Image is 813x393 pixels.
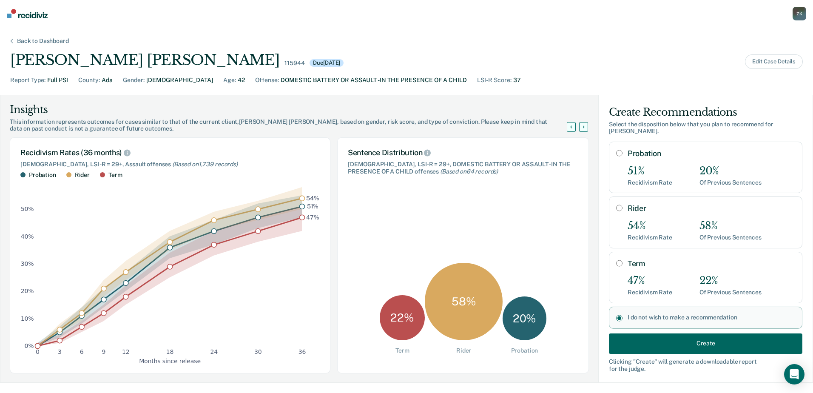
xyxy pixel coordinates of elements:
[298,348,306,355] text: 36
[21,233,34,239] text: 40%
[172,161,238,168] span: (Based on 1,739 records )
[628,289,672,296] div: Recidivism Rate
[699,179,762,186] div: Of Previous Sentences
[628,204,795,213] label: Rider
[307,203,319,210] text: 51%
[348,148,578,157] div: Sentence Distribution
[21,260,34,267] text: 30%
[699,165,762,177] div: 20%
[139,357,201,364] text: Months since release
[123,76,145,85] div: Gender :
[699,220,762,232] div: 58%
[281,76,467,85] div: DOMESTIC BATTERY OR ASSAULT -IN THE PRESENCE OF A CHILD
[254,348,262,355] text: 30
[210,348,218,355] text: 24
[306,194,319,220] g: text
[10,103,577,117] div: Insights
[628,149,795,158] label: Probation
[7,9,48,18] img: Recidiviz
[609,358,802,372] div: Clicking " Create " will generate a downloadable report for the judge.
[609,105,802,119] div: Create Recommendations
[425,263,503,341] div: 58 %
[78,76,100,85] div: County :
[513,76,521,85] div: 37
[47,76,68,85] div: Full PSI
[238,76,245,85] div: 42
[255,76,279,85] div: Offense :
[380,295,425,340] div: 22 %
[75,171,90,179] div: Rider
[166,348,174,355] text: 18
[284,60,304,67] div: 115944
[10,118,577,133] div: This information represents outcomes for cases similar to that of the current client, [PERSON_NAM...
[21,315,34,322] text: 10%
[628,314,795,321] label: I do not wish to make a recommendation
[223,76,236,85] div: Age :
[793,7,806,20] div: Z K
[784,364,804,384] div: Open Intercom Messenger
[745,54,803,69] button: Edit Case Details
[10,51,279,69] div: [PERSON_NAME] [PERSON_NAME]
[609,121,802,135] div: Select the disposition below that you plan to recommend for [PERSON_NAME] .
[20,148,320,157] div: Recidivism Rates (36 months)
[511,347,538,354] div: Probation
[699,289,762,296] div: Of Previous Sentences
[102,76,113,85] div: Ada
[80,348,84,355] text: 6
[503,296,546,340] div: 20 %
[25,342,34,349] text: 0%
[21,205,34,212] text: 50%
[36,348,306,355] g: x-axis tick label
[306,214,319,220] text: 47%
[37,187,302,346] g: area
[10,76,45,85] div: Report Type :
[628,179,672,186] div: Recidivism Rate
[102,348,106,355] text: 9
[146,76,213,85] div: [DEMOGRAPHIC_DATA]
[628,234,672,241] div: Recidivism Rate
[29,171,56,179] div: Probation
[395,347,409,354] div: Term
[306,194,319,201] text: 54%
[628,275,672,287] div: 47%
[7,37,79,45] div: Back to Dashboard
[36,348,40,355] text: 0
[628,259,795,268] label: Term
[699,234,762,241] div: Of Previous Sentences
[628,165,672,177] div: 51%
[793,7,806,20] button: ZK
[21,288,34,294] text: 20%
[310,59,344,67] div: Due [DATE]
[108,171,122,179] div: Term
[477,76,512,85] div: LSI-R Score :
[139,357,201,364] g: x-axis label
[122,348,130,355] text: 12
[699,275,762,287] div: 22%
[20,161,320,168] div: [DEMOGRAPHIC_DATA], LSI-R = 29+, Assault offenses
[440,168,498,175] span: (Based on 64 records )
[609,333,802,353] button: Create
[58,348,62,355] text: 3
[348,161,578,175] div: [DEMOGRAPHIC_DATA], LSI-R = 29+, DOMESTIC BATTERY OR ASSAULT -IN THE PRESENCE OF A CHILD offenses
[456,347,471,354] div: Rider
[21,205,34,349] g: y-axis tick label
[628,220,672,232] div: 54%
